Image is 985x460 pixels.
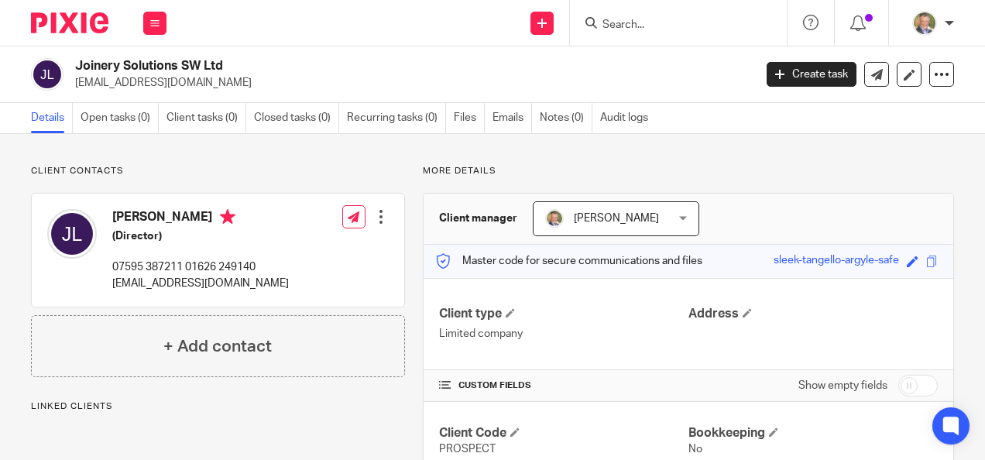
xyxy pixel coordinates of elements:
[439,326,688,342] p: Limited company
[454,103,485,133] a: Files
[31,58,63,91] img: svg%3E
[540,103,592,133] a: Notes (0)
[347,103,446,133] a: Recurring tasks (0)
[435,253,702,269] p: Master code for secure communications and files
[601,19,740,33] input: Search
[688,444,702,455] span: No
[492,103,532,133] a: Emails
[912,11,937,36] img: High%20Res%20Andrew%20Price%20Accountants_Poppy%20Jakes%20photography-1109.jpg
[75,58,609,74] h2: Joinery Solutions SW Ltd
[31,103,73,133] a: Details
[574,213,659,224] span: [PERSON_NAME]
[166,103,246,133] a: Client tasks (0)
[112,276,289,291] p: [EMAIL_ADDRESS][DOMAIN_NAME]
[439,379,688,392] h4: CUSTOM FIELDS
[220,209,235,225] i: Primary
[254,103,339,133] a: Closed tasks (0)
[688,425,938,441] h4: Bookkeeping
[112,228,289,244] h5: (Director)
[688,306,938,322] h4: Address
[47,209,97,259] img: svg%3E
[423,165,954,177] p: More details
[767,62,856,87] a: Create task
[439,425,688,441] h4: Client Code
[31,400,405,413] p: Linked clients
[81,103,159,133] a: Open tasks (0)
[112,209,289,228] h4: [PERSON_NAME]
[31,12,108,33] img: Pixie
[439,211,517,226] h3: Client manager
[600,103,656,133] a: Audit logs
[112,259,289,275] p: 07595 387211 01626 249140
[31,165,405,177] p: Client contacts
[798,378,887,393] label: Show empty fields
[774,252,899,270] div: sleek-tangello-argyle-safe
[75,75,743,91] p: [EMAIL_ADDRESS][DOMAIN_NAME]
[439,306,688,322] h4: Client type
[163,335,272,359] h4: + Add contact
[439,444,496,455] span: PROSPECT
[545,209,564,228] img: High%20Res%20Andrew%20Price%20Accountants_Poppy%20Jakes%20photography-1109.jpg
